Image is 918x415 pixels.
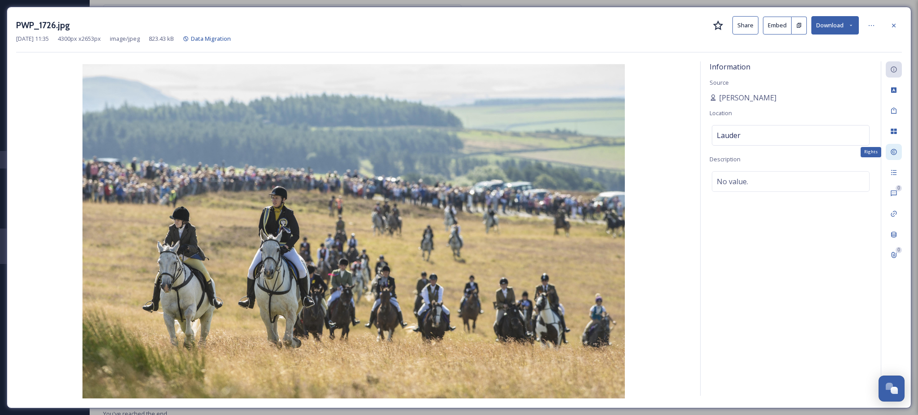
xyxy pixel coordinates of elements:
[191,35,231,43] span: Data Migration
[717,176,748,187] span: No value.
[879,376,905,402] button: Open Chat
[710,62,750,72] span: Information
[110,35,140,43] span: image/jpeg
[710,155,740,163] span: Description
[719,92,776,103] span: [PERSON_NAME]
[16,64,691,398] img: PWP_1726.jpg
[58,35,101,43] span: 4300 px x 2653 px
[896,185,902,191] div: 0
[763,17,792,35] button: Embed
[710,78,729,86] span: Source
[149,35,174,43] span: 823.43 kB
[861,147,881,157] div: Rights
[16,35,49,43] span: [DATE] 11:35
[896,247,902,253] div: 0
[811,16,859,35] button: Download
[717,130,740,141] span: Lauder
[16,19,70,32] h3: PWP_1726.jpg
[710,109,732,117] span: Location
[732,16,758,35] button: Share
